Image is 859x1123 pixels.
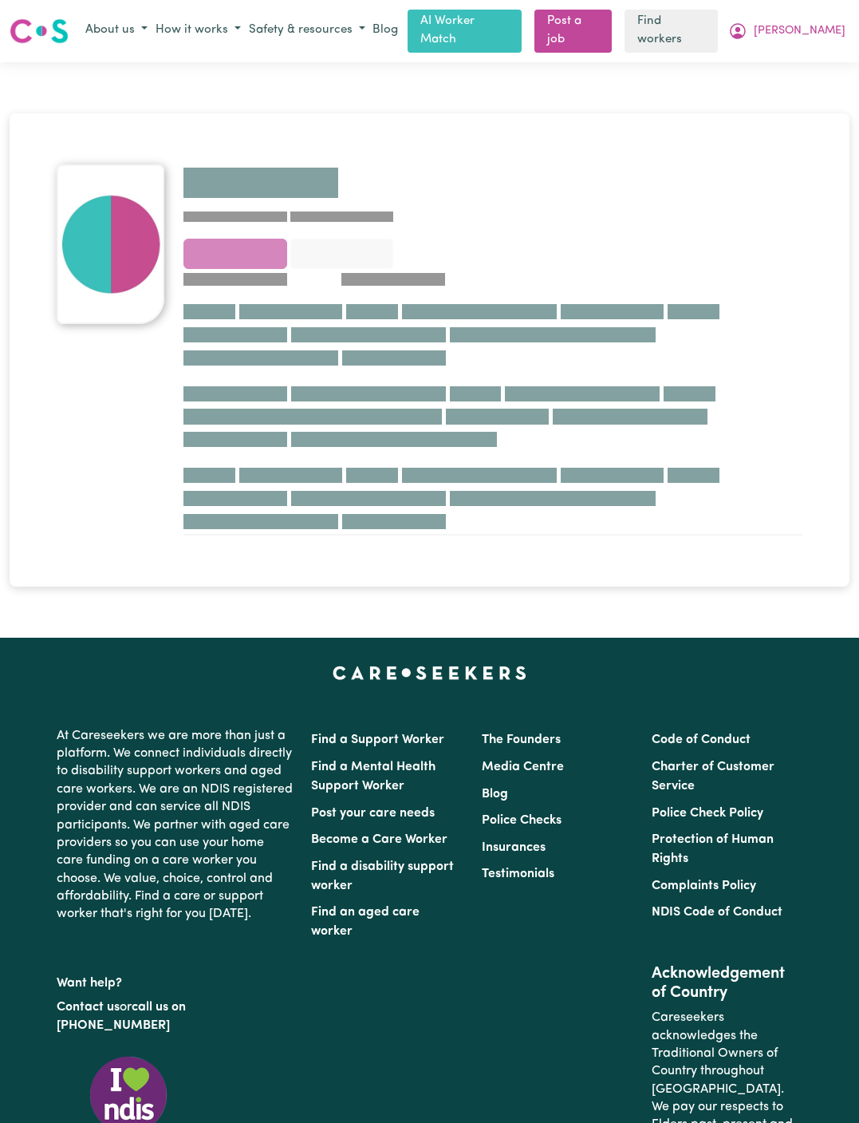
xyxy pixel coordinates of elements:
a: Find a Support Worker [311,734,444,746]
a: Find workers [625,10,718,53]
p: or [57,992,293,1041]
button: How it works [152,18,245,44]
a: Charter of Customer Service [652,761,774,793]
a: Complaints Policy [652,880,756,892]
a: AI Worker Match [408,10,522,53]
a: NDIS Code of Conduct [652,906,782,919]
a: Post your care needs [311,807,435,820]
a: Contact us [57,1001,120,1014]
h2: Acknowledgement of Country [652,964,802,1002]
a: The Founders [482,734,561,746]
a: Careseekers logo [10,13,69,49]
button: Safety & resources [245,18,369,44]
a: Insurances [482,841,546,854]
button: About us [81,18,152,44]
a: call us on [PHONE_NUMBER] [57,1001,186,1031]
a: Testimonials [482,868,554,880]
button: My Account [724,18,849,45]
a: Find an aged care worker [311,906,420,938]
a: Find a disability support worker [311,860,454,892]
a: Media Centre [482,761,564,773]
a: Careseekers home page [333,666,526,679]
p: At Careseekers we are more than just a platform. We connect individuals directly to disability su... [57,721,293,930]
a: Blog [482,788,508,801]
a: Code of Conduct [652,734,751,746]
span: [PERSON_NAME] [754,22,845,40]
a: Protection of Human Rights [652,833,774,865]
a: Become a Care Worker [311,833,447,846]
a: Post a job [534,10,612,53]
a: Find a Mental Health Support Worker [311,761,435,793]
a: Police Checks [482,814,562,827]
a: Police Check Policy [652,807,763,820]
img: Careseekers logo [10,17,69,45]
a: Blog [369,18,401,43]
p: Want help? [57,968,293,992]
